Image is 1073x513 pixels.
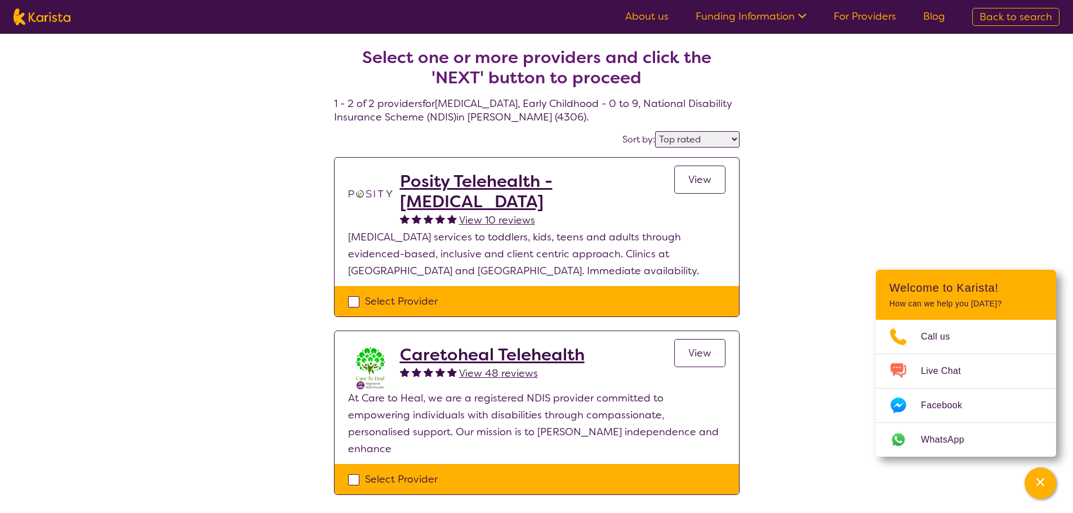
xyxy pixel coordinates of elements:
[459,212,535,229] a: View 10 reviews
[674,339,725,367] a: View
[334,20,740,124] h4: 1 - 2 of 2 providers for [MEDICAL_DATA] , Early Childhood - 0 to 9 , National Disability Insuranc...
[400,345,585,365] a: Caretoheal Telehealth
[459,365,538,382] a: View 48 reviews
[435,367,445,377] img: fullstar
[923,10,945,23] a: Blog
[889,281,1043,295] h2: Welcome to Karista!
[348,171,393,216] img: t1bslo80pcylnzwjhndq.png
[921,431,978,448] span: WhatsApp
[412,367,421,377] img: fullstar
[688,346,711,360] span: View
[459,213,535,227] span: View 10 reviews
[921,363,974,380] span: Live Chat
[348,390,725,457] p: At Care to Heal, we are a registered NDIS provider committed to empowering individuals with disab...
[447,367,457,377] img: fullstar
[400,367,409,377] img: fullstar
[348,229,725,279] p: [MEDICAL_DATA] services to toddlers, kids, teens and adults through evidenced-based, inclusive an...
[348,345,393,390] img: x8xkzxtsmjra3bp2ouhm.png
[876,320,1056,457] ul: Choose channel
[14,8,70,25] img: Karista logo
[674,166,725,194] a: View
[688,173,711,186] span: View
[412,214,421,224] img: fullstar
[889,299,1043,309] p: How can we help you [DATE]?
[622,133,655,145] label: Sort by:
[834,10,896,23] a: For Providers
[447,214,457,224] img: fullstar
[400,171,674,212] a: Posity Telehealth - [MEDICAL_DATA]
[424,214,433,224] img: fullstar
[876,423,1056,457] a: Web link opens in a new tab.
[424,367,433,377] img: fullstar
[876,270,1056,457] div: Channel Menu
[696,10,807,23] a: Funding Information
[400,214,409,224] img: fullstar
[972,8,1059,26] a: Back to search
[979,10,1052,24] span: Back to search
[348,47,726,88] h2: Select one or more providers and click the 'NEXT' button to proceed
[459,367,538,380] span: View 48 reviews
[435,214,445,224] img: fullstar
[1025,467,1056,499] button: Channel Menu
[921,328,964,345] span: Call us
[921,397,976,414] span: Facebook
[625,10,669,23] a: About us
